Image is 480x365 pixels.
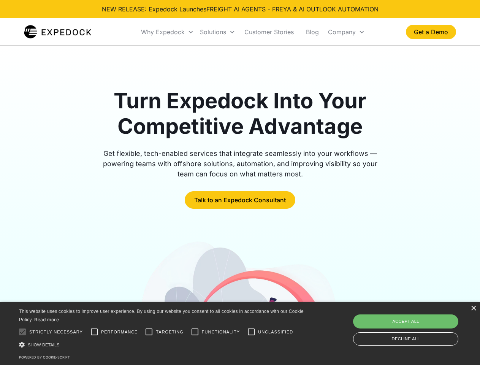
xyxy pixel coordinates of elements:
[28,343,60,347] span: Show details
[94,88,386,139] h1: Turn Expedock Into Your Competitive Advantage
[94,148,386,179] div: Get flexible, tech-enabled services that integrate seamlessly into your workflows — powering team...
[19,355,70,359] a: Powered by cookie-script
[24,24,91,40] img: Expedock Logo
[300,19,325,45] a: Blog
[101,329,138,335] span: Performance
[406,25,456,39] a: Get a Demo
[197,19,238,45] div: Solutions
[258,329,293,335] span: Unclassified
[185,191,295,209] a: Talk to an Expedock Consultant
[328,28,356,36] div: Company
[138,19,197,45] div: Why Expedock
[24,24,91,40] a: home
[325,19,368,45] div: Company
[353,283,480,365] iframe: Chat Widget
[29,329,83,335] span: Strictly necessary
[34,317,59,322] a: Read more
[202,329,240,335] span: Functionality
[102,5,379,14] div: NEW RELEASE: Expedock Launches
[19,309,304,323] span: This website uses cookies to improve user experience. By using our website you consent to all coo...
[156,329,183,335] span: Targeting
[206,5,379,13] a: FREIGHT AI AGENTS - FREYA & AI OUTLOOK AUTOMATION
[238,19,300,45] a: Customer Stories
[141,28,185,36] div: Why Expedock
[200,28,226,36] div: Solutions
[19,341,306,349] div: Show details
